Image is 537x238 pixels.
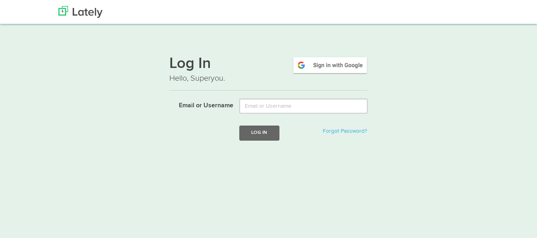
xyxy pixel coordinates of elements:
[239,99,368,114] input: Email or Username
[239,126,279,140] button: Log In
[163,99,234,110] label: Email or Username
[169,73,368,84] p: Hello, Superyou.
[292,56,368,74] img: google-signin.png
[169,56,368,73] h1: Log In
[58,6,103,18] img: Lately
[323,128,367,134] a: Forgot Password?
